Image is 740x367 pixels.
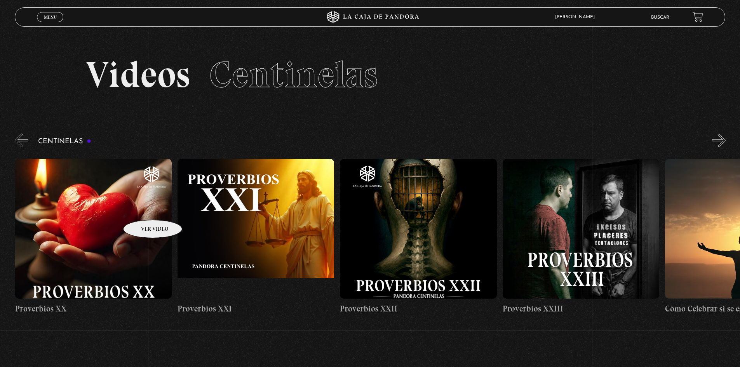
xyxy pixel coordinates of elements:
span: Menu [44,15,57,19]
span: [PERSON_NAME] [551,15,602,19]
h4: Proverbios XX [15,303,172,315]
h3: Centinelas [38,138,91,145]
button: Previous [15,134,28,147]
h4: Proverbios XXII [340,303,496,315]
h4: Proverbios XXIII [503,303,659,315]
span: Centinelas [209,52,378,97]
a: Proverbios XXIII [503,153,659,321]
a: Proverbios XXII [340,153,496,321]
h2: Videos [86,56,654,93]
button: Next [712,134,726,147]
span: Cerrar [41,21,59,27]
a: View your shopping cart [693,12,703,22]
a: Proverbios XXI [178,153,334,321]
a: Buscar [651,15,669,20]
a: Proverbios XX [15,153,172,321]
h4: Proverbios XXI [178,303,334,315]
